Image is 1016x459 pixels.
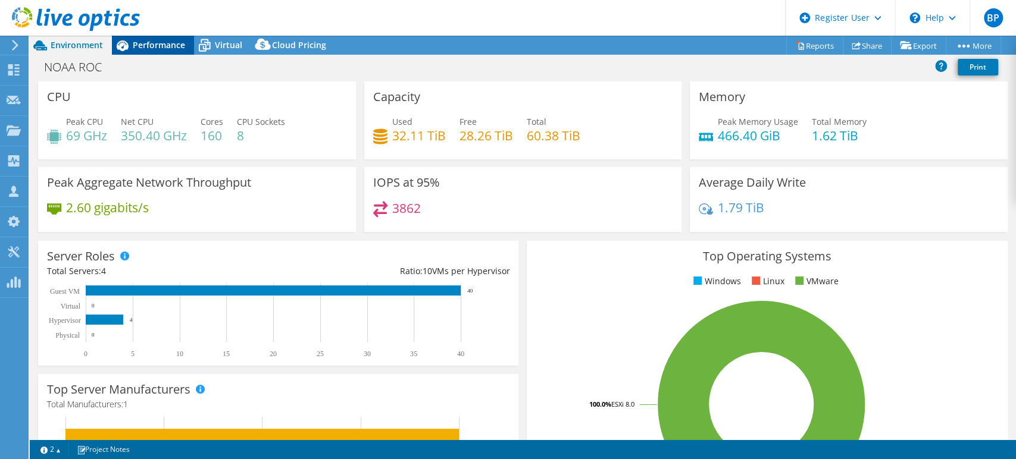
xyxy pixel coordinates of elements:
[47,383,190,396] h3: Top Server Manufacturers
[536,250,998,263] h3: Top Operating Systems
[373,90,420,103] h3: Capacity
[237,129,285,142] h4: 8
[891,36,946,55] a: Export
[792,275,839,288] li: VMware
[364,350,371,358] text: 30
[66,129,107,142] h4: 69 GHz
[909,12,920,23] svg: \n
[201,116,223,127] span: Cores
[92,332,95,338] text: 0
[527,129,580,142] h4: 60.38 TiB
[47,176,251,189] h3: Peak Aggregate Network Throughput
[422,265,432,276] span: 10
[223,350,230,358] text: 15
[61,302,81,310] text: Virtual
[55,331,80,339] text: Physical
[176,350,183,358] text: 10
[410,350,417,358] text: 35
[66,201,149,214] h4: 2.60 gigabits/s
[718,116,798,127] span: Peak Memory Usage
[133,39,185,51] span: Performance
[392,116,412,127] span: Used
[812,129,867,142] h4: 1.62 TiB
[279,265,510,278] div: Ratio: VMs per Hypervisor
[459,129,513,142] h4: 28.26 TiB
[68,442,138,457] a: Project Notes
[373,176,440,189] h3: IOPS at 95%
[101,265,106,276] span: 4
[121,116,154,127] span: Net CPU
[39,61,120,74] h1: NOAA ROC
[699,90,745,103] h3: Memory
[47,250,115,263] h3: Server Roles
[392,202,421,215] h4: 3862
[527,116,546,127] span: Total
[459,116,477,127] span: Free
[51,39,103,51] span: Environment
[272,39,326,51] span: Cloud Pricing
[946,36,1001,55] a: More
[467,288,473,294] text: 40
[718,201,764,214] h4: 1.79 TiB
[690,275,741,288] li: Windows
[843,36,892,55] a: Share
[84,350,87,358] text: 0
[47,398,509,411] h4: Total Manufacturers:
[50,287,80,295] text: Guest VM
[984,8,1003,27] span: BP
[718,129,798,142] h4: 466.40 GiB
[457,350,464,358] text: 40
[699,176,806,189] h3: Average Daily Write
[392,129,446,142] h4: 32.11 TiB
[47,90,71,103] h3: CPU
[121,129,187,142] h4: 350.40 GHz
[270,350,277,358] text: 20
[66,116,103,127] span: Peak CPU
[786,36,843,55] a: Reports
[49,316,81,325] text: Hypervisor
[215,39,242,51] span: Virtual
[130,317,133,323] text: 4
[47,265,279,278] div: Total Servers:
[92,303,95,309] text: 0
[589,400,611,408] tspan: 100.0%
[123,398,128,410] span: 1
[611,400,634,408] tspan: ESXi 8.0
[32,442,69,457] a: 2
[131,350,135,358] text: 5
[958,59,998,76] a: Print
[201,129,223,142] h4: 160
[237,116,285,127] span: CPU Sockets
[812,116,867,127] span: Total Memory
[317,350,324,358] text: 25
[749,275,784,288] li: Linux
